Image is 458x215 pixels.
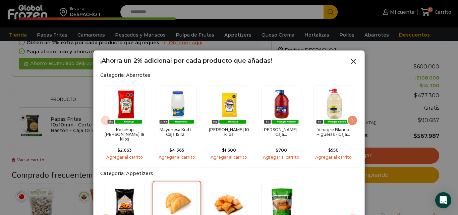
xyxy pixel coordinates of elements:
div: 4 / 15 [257,82,306,164]
a: Agregar al carrito [259,155,303,160]
span: $ [328,148,331,153]
span: $ [222,148,225,153]
bdi: 550 [328,148,339,153]
span: $ [117,148,120,153]
div: 2 / 15 [153,82,202,164]
bdi: 2.663 [117,148,132,153]
h2: Ketchup [PERSON_NAME] 18 kilos [103,127,147,142]
bdi: 1.600 [222,148,236,153]
h2: Vinagre Blanco Higueras - Caja... [311,127,355,137]
h2: Categoría: Appetizers [100,171,358,176]
a: Agregar al carrito [155,155,199,160]
a: Agregar al carrito [207,155,251,160]
h2: [PERSON_NAME] - Caja... [259,127,303,137]
div: Open Intercom Messenger [435,192,451,208]
h2: Mayonesa Kraft - Caja 15,12... [155,127,199,137]
a: Agregar al carrito [103,155,147,160]
h2: [PERSON_NAME] 10 kilos [207,127,251,137]
div: 5 / 15 [309,82,358,164]
h2: Categoría: Abarrotes [100,72,358,78]
span: $ [169,148,172,153]
bdi: 4.365 [169,148,184,153]
div: 1 / 15 [100,82,149,164]
div: Next slide [347,115,358,126]
bdi: 700 [276,148,287,153]
h2: ¡Ahorra un 2% adicional por cada producto que añadas! [100,57,272,65]
a: Agregar al carrito [311,155,355,160]
div: 3 / 15 [205,82,253,164]
span: $ [276,148,278,153]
